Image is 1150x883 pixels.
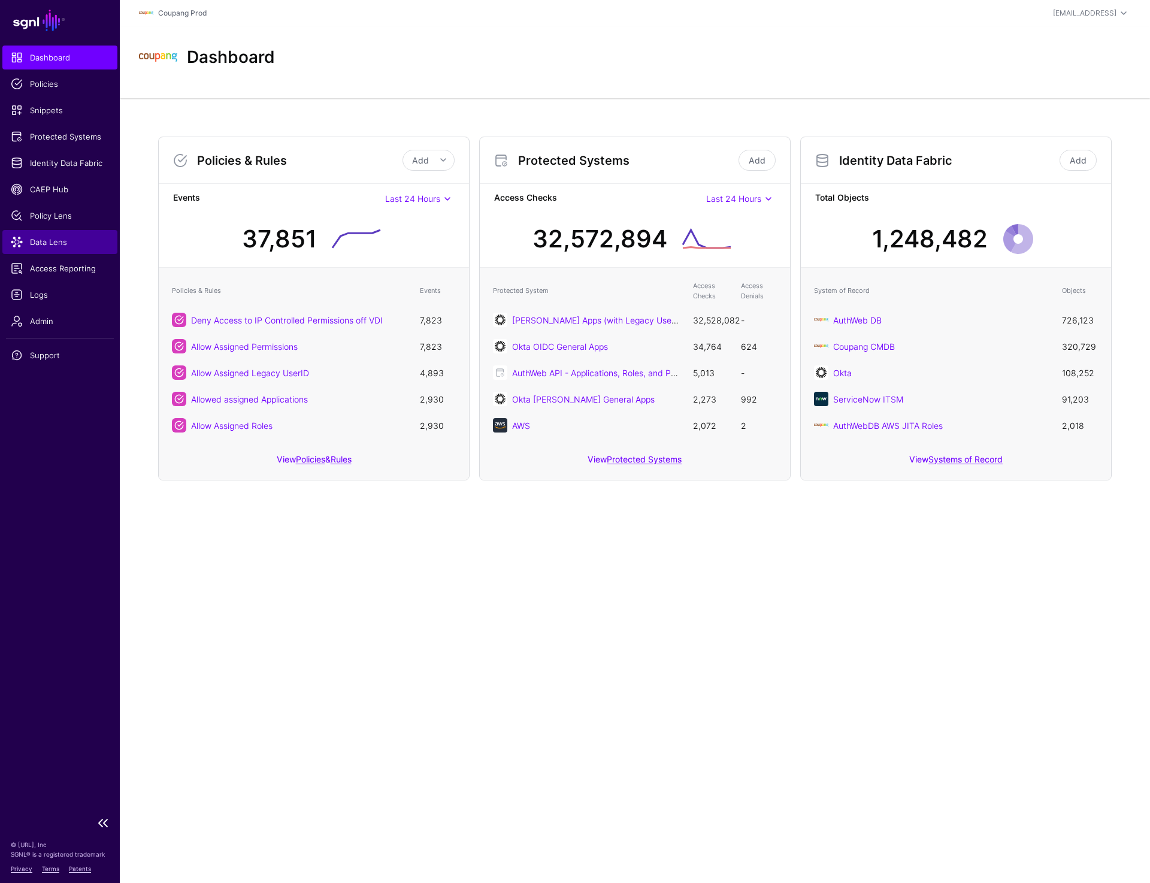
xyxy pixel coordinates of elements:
div: [EMAIL_ADDRESS] [1053,8,1116,19]
a: Protected Systems [607,454,682,464]
a: Data Lens [2,230,117,254]
th: Access Checks [687,275,735,307]
a: Add [739,150,776,171]
td: 7,823 [414,307,462,333]
td: 91,203 [1056,386,1104,412]
td: - [735,359,783,386]
div: View [801,446,1111,480]
div: 1,248,482 [872,221,988,257]
a: Patents [69,865,91,872]
span: Identity Data Fabric [11,157,109,169]
td: 2,273 [687,386,735,412]
a: AuthWeb API - Applications, Roles, and Permissions [512,368,712,378]
td: 2,930 [414,412,462,439]
img: svg+xml;base64,PHN2ZyBpZD0iTG9nbyIgeG1sbnM9Imh0dHA6Ly93d3cudzMub3JnLzIwMDAvc3ZnIiB3aWR0aD0iMTIxLj... [139,38,177,77]
img: svg+xml;base64,PHN2ZyBpZD0iTG9nbyIgeG1sbnM9Imh0dHA6Ly93d3cudzMub3JnLzIwMDAvc3ZnIiB3aWR0aD0iMTIxLj... [139,6,153,20]
a: Dashboard [2,46,117,69]
a: Allow Assigned Roles [191,421,273,431]
span: Logs [11,289,109,301]
span: Policies [11,78,109,90]
a: Okta [833,368,852,378]
th: Objects [1056,275,1104,307]
img: svg+xml;base64,PHN2ZyBpZD0iTG9nbyIgeG1sbnM9Imh0dHA6Ly93d3cudzMub3JnLzIwMDAvc3ZnIiB3aWR0aD0iMTIxLj... [814,418,828,433]
span: Admin [11,315,109,327]
span: Protected Systems [11,131,109,143]
h3: Protected Systems [518,153,736,168]
a: CAEP Hub [2,177,117,201]
img: svg+xml;base64,PHN2ZyB3aWR0aD0iNjQiIGhlaWdodD0iNjQiIHZpZXdCb3g9IjAgMCA2NCA2NCIgZmlsbD0ibm9uZSIgeG... [493,339,507,353]
td: 320,729 [1056,333,1104,359]
td: 5,013 [687,359,735,386]
a: Okta OIDC General Apps [512,341,608,352]
a: Add [1060,150,1097,171]
td: 34,764 [687,333,735,359]
a: Allowed assigned Applications [191,394,308,404]
a: Terms [42,865,59,872]
td: 4,893 [414,359,462,386]
img: svg+xml;base64,PHN2ZyB3aWR0aD0iNjQiIGhlaWdodD0iNjQiIHZpZXdCb3g9IjAgMCA2NCA2NCIgZmlsbD0ibm9uZSIgeG... [814,392,828,406]
p: SGNL® is a registered trademark [11,849,109,859]
td: 726,123 [1056,307,1104,333]
span: Add [412,155,429,165]
th: Policies & Rules [166,275,414,307]
span: Access Reporting [11,262,109,274]
td: 624 [735,333,783,359]
a: Deny Access to IP Controlled Permissions off VDI [191,315,383,325]
a: ServiceNow ITSM [833,394,903,404]
a: Allow Assigned Legacy UserID [191,368,309,378]
a: Identity Data Fabric [2,151,117,175]
th: System of Record [808,275,1056,307]
img: svg+xml;base64,PHN2ZyB3aWR0aD0iNjQiIGhlaWdodD0iNjQiIHZpZXdCb3g9IjAgMCA2NCA2NCIgZmlsbD0ibm9uZSIgeG... [493,313,507,327]
td: 992 [735,386,783,412]
strong: Events [173,191,385,206]
strong: Total Objects [815,191,1097,206]
td: - [735,307,783,333]
a: Policies [296,454,325,464]
a: Coupang Prod [158,8,207,17]
td: 2,072 [687,412,735,439]
a: Allow Assigned Permissions [191,341,298,352]
a: SGNL [7,7,113,34]
a: AWS [512,421,530,431]
img: svg+xml;base64,PHN2ZyB3aWR0aD0iNjQiIGhlaWdodD0iNjQiIHZpZXdCb3g9IjAgMCA2NCA2NCIgZmlsbD0ibm9uZSIgeG... [493,392,507,406]
span: Snippets [11,104,109,116]
a: Okta [PERSON_NAME] General Apps [512,394,655,404]
h2: Dashboard [187,47,275,68]
th: Events [414,275,462,307]
span: Support [11,349,109,361]
img: svg+xml;base64,PHN2ZyBpZD0iTG9nbyIgeG1sbnM9Imh0dHA6Ly93d3cudzMub3JnLzIwMDAvc3ZnIiB3aWR0aD0iMTIxLj... [814,339,828,353]
td: 2 [735,412,783,439]
img: svg+xml;base64,PHN2ZyB3aWR0aD0iNjQiIGhlaWdodD0iNjQiIHZpZXdCb3g9IjAgMCA2NCA2NCIgZmlsbD0ibm9uZSIgeG... [814,365,828,380]
a: Privacy [11,865,32,872]
strong: Access Checks [494,191,706,206]
div: 37,851 [242,221,317,257]
span: Last 24 Hours [706,193,761,204]
a: Access Reporting [2,256,117,280]
td: 32,528,082 [687,307,735,333]
td: 2,930 [414,386,462,412]
a: Protected Systems [2,125,117,149]
th: Access Denials [735,275,783,307]
a: Rules [331,454,352,464]
h3: Identity Data Fabric [839,153,1057,168]
td: 108,252 [1056,359,1104,386]
a: AuthWeb DB [833,315,882,325]
img: svg+xml;base64,PHN2ZyBpZD0iTG9nbyIgeG1sbnM9Imh0dHA6Ly93d3cudzMub3JnLzIwMDAvc3ZnIiB3aWR0aD0iMTIxLj... [814,313,828,327]
a: Logs [2,283,117,307]
a: Admin [2,309,117,333]
div: 32,572,894 [532,221,667,257]
span: CAEP Hub [11,183,109,195]
span: Last 24 Hours [385,193,440,204]
span: Policy Lens [11,210,109,222]
a: Policy Lens [2,204,117,228]
td: 7,823 [414,333,462,359]
span: Data Lens [11,236,109,248]
div: View [480,446,790,480]
a: Coupang CMDB [833,341,895,352]
a: Snippets [2,98,117,122]
a: Systems of Record [928,454,1003,464]
a: AuthWebDB AWS JITA Roles [833,421,943,431]
td: 2,018 [1056,412,1104,439]
th: Protected System [487,275,687,307]
h3: Policies & Rules [197,153,402,168]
